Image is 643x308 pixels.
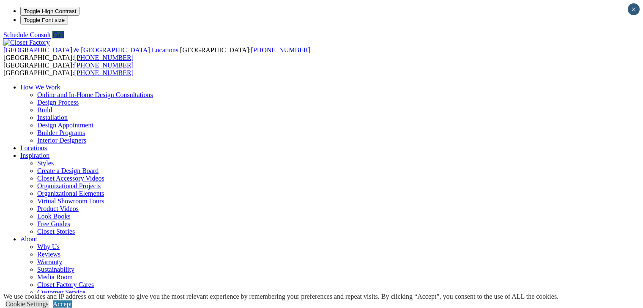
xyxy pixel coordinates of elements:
a: Product Videos [37,205,79,212]
a: Accept [53,300,72,308]
a: Look Books [37,213,71,220]
button: Toggle Font size [20,16,68,24]
a: Builder Programs [37,129,85,136]
a: Customer Service [37,289,85,296]
a: Design Appointment [37,122,93,129]
button: Toggle High Contrast [20,7,79,16]
a: Design Process [37,99,79,106]
a: [PHONE_NUMBER] [74,69,134,76]
a: Reviews [37,251,60,258]
a: Inspiration [20,152,49,159]
a: Free Guides [37,220,70,227]
a: Cookie Settings [5,300,49,308]
a: [GEOGRAPHIC_DATA] & [GEOGRAPHIC_DATA] Locations [3,46,180,54]
a: Closet Accessory Videos [37,175,104,182]
a: [PHONE_NUMBER] [74,62,134,69]
span: [GEOGRAPHIC_DATA]: [GEOGRAPHIC_DATA]: [3,62,134,76]
a: Organizational Projects [37,182,101,189]
a: Organizational Elements [37,190,104,197]
a: Styles [37,159,54,167]
a: Locations [20,144,47,151]
span: [GEOGRAPHIC_DATA] & [GEOGRAPHIC_DATA] Locations [3,46,178,54]
a: Build [37,106,52,113]
a: Create a Design Board [37,167,99,174]
a: How We Work [20,84,60,91]
a: [PHONE_NUMBER] [74,54,134,61]
a: Call [52,31,64,38]
a: Warranty [37,258,62,265]
span: [GEOGRAPHIC_DATA]: [GEOGRAPHIC_DATA]: [3,46,310,61]
span: Toggle Font size [24,17,65,23]
a: Sustainability [37,266,74,273]
a: Interior Designers [37,137,86,144]
a: Installation [37,114,68,121]
a: Virtual Showroom Tours [37,197,104,205]
a: Schedule Consult [3,31,51,38]
button: Close [628,3,640,15]
span: Toggle High Contrast [24,8,76,14]
a: Closet Factory Cares [37,281,94,288]
a: Closet Stories [37,228,75,235]
a: [PHONE_NUMBER] [251,46,310,54]
a: About [20,235,37,243]
div: We use cookies and IP address on our website to give you the most relevant experience by remember... [3,293,558,300]
a: Why Us [37,243,60,250]
a: Media Room [37,273,73,281]
img: Closet Factory [3,39,50,46]
a: Online and In-Home Design Consultations [37,91,153,98]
